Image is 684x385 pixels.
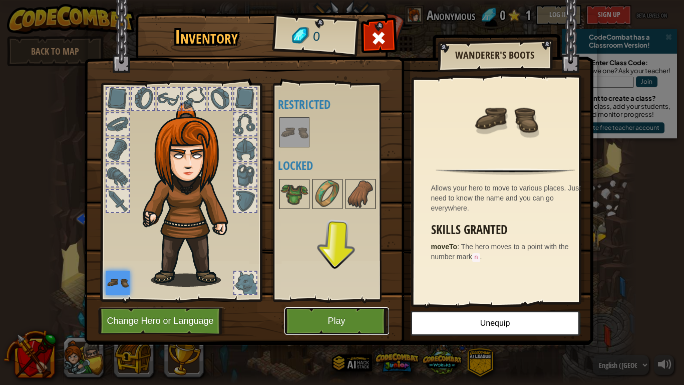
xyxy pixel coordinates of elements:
[431,223,585,237] h3: Skills Granted
[98,307,225,335] button: Change Hero or Language
[280,118,308,146] img: portrait.png
[472,253,480,262] code: n
[143,27,270,48] h1: Inventory
[448,50,542,61] h2: Wanderer's Boots
[473,86,538,151] img: portrait.png
[313,180,341,208] img: portrait.png
[411,311,580,336] button: Unequip
[278,159,404,172] h4: Locked
[436,168,575,175] img: hr.png
[431,243,569,261] span: The hero moves to a point with the number mark .
[278,98,404,111] h4: Restricted
[347,180,375,208] img: portrait.png
[431,243,458,251] strong: moveTo
[431,183,585,213] div: Allows your hero to move to various places. Just need to know the name and you can go everywhere.
[457,243,461,251] span: :
[106,271,130,295] img: portrait.png
[312,28,320,46] span: 0
[138,102,246,287] img: hair_f2.png
[280,180,308,208] img: portrait.png
[284,307,389,335] button: Play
